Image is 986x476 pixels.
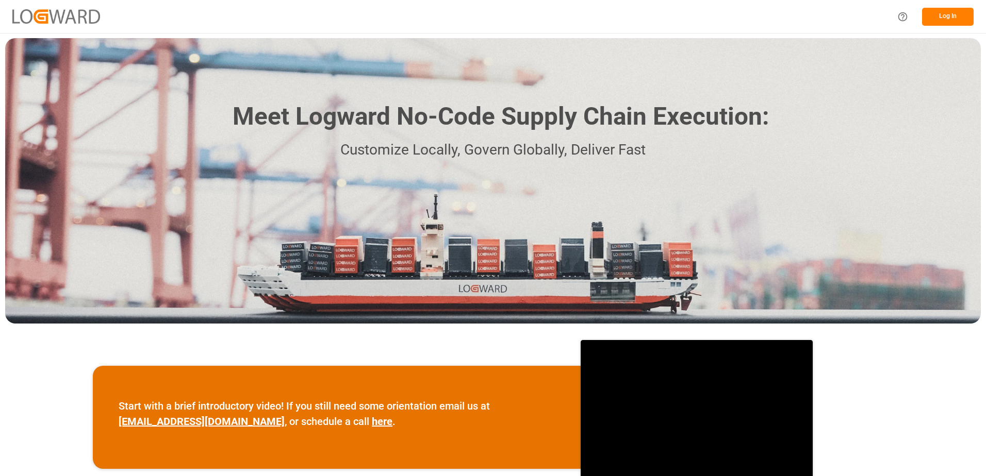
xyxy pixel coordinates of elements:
a: here [372,415,392,428]
img: Logward_new_orange.png [12,9,100,23]
p: Customize Locally, Govern Globally, Deliver Fast [217,139,769,162]
button: Help Center [891,5,914,28]
h1: Meet Logward No-Code Supply Chain Execution: [233,98,769,135]
p: Start with a brief introductory video! If you still need some orientation email us at , or schedu... [119,398,555,429]
a: [EMAIL_ADDRESS][DOMAIN_NAME] [119,415,285,428]
button: Log In [922,8,974,26]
